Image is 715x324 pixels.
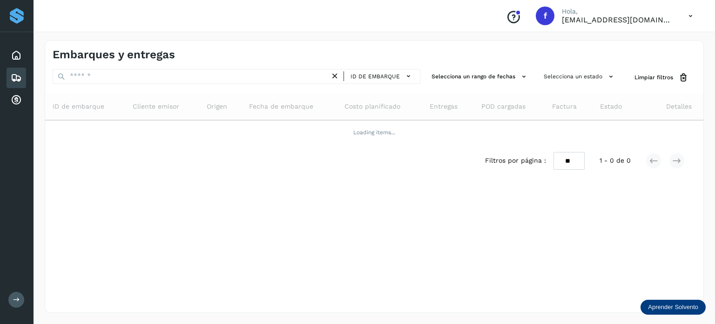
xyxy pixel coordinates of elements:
span: Origen [207,102,227,111]
span: Filtros por página : [485,156,546,165]
span: Detalles [666,102,692,111]
div: Embarques y entregas [7,68,26,88]
span: Estado [600,102,622,111]
span: ID de embarque [53,102,104,111]
span: Cliente emisor [133,102,179,111]
span: POD cargadas [481,102,526,111]
div: Aprender Solvento [641,300,706,315]
span: 1 - 0 de 0 [600,156,631,165]
span: Factura [552,102,577,111]
span: Limpiar filtros [634,73,673,82]
button: Limpiar filtros [627,69,696,86]
p: Hola, [562,7,674,15]
td: Loading items... [45,120,703,145]
span: Entregas [430,102,458,111]
span: Fecha de embarque [249,102,313,111]
div: Cuentas por cobrar [7,90,26,110]
h4: Embarques y entregas [53,48,175,62]
p: Aprender Solvento [648,303,698,311]
span: Costo planificado [344,102,400,111]
button: ID de embarque [348,69,416,83]
p: facturacion@wht-transport.com [562,15,674,24]
button: Selecciona un rango de fechas [428,69,533,84]
button: Selecciona un estado [540,69,620,84]
div: Inicio [7,45,26,66]
span: ID de embarque [351,72,400,81]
